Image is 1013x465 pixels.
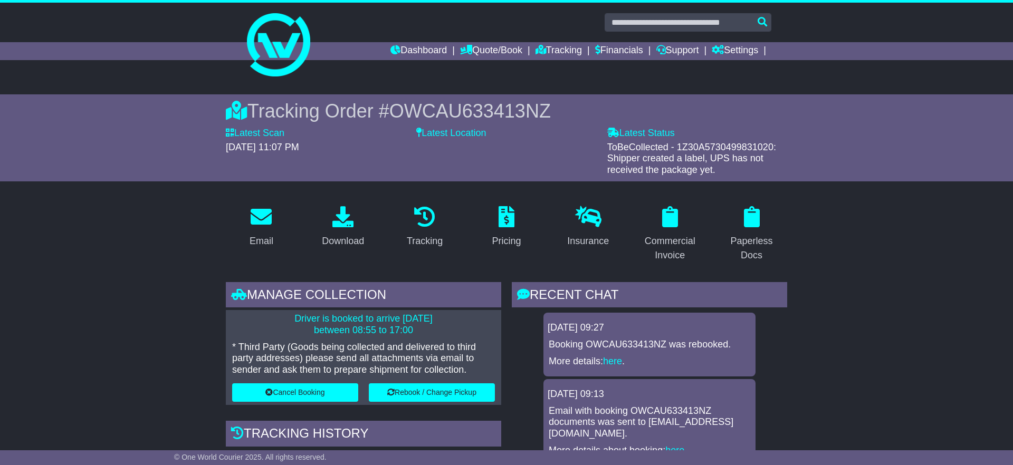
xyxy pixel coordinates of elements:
[243,202,280,252] a: Email
[595,42,643,60] a: Financials
[723,234,780,263] div: Paperless Docs
[315,202,371,252] a: Download
[226,100,787,122] div: Tracking Order #
[492,234,521,248] div: Pricing
[549,405,750,440] p: Email with booking OWCAU633413NZ documents was sent to [EMAIL_ADDRESS][DOMAIN_NAME].
[665,445,684,456] a: here
[656,42,699,60] a: Support
[634,202,705,266] a: Commercial Invoice
[232,313,495,336] p: Driver is booked to arrive [DATE] between 08:55 to 17:00
[389,100,551,122] span: OWCAU633413NZ
[322,234,364,248] div: Download
[512,282,787,311] div: RECENT CHAT
[250,234,273,248] div: Email
[232,383,358,402] button: Cancel Booking
[549,445,750,457] p: More details about booking: .
[567,234,609,248] div: Insurance
[607,128,675,139] label: Latest Status
[536,42,582,60] a: Tracking
[607,142,776,175] span: ToBeCollected - 1Z30A5730499831020: Shipper created a label, UPS has not received the package yet.
[407,234,443,248] div: Tracking
[226,142,299,152] span: [DATE] 11:07 PM
[226,128,284,139] label: Latest Scan
[560,202,616,252] a: Insurance
[548,322,751,334] div: [DATE] 09:27
[416,128,486,139] label: Latest Location
[549,339,750,351] p: Booking OWCAU633413NZ was rebooked.
[226,421,501,449] div: Tracking history
[603,356,622,366] a: here
[641,234,699,263] div: Commercial Invoice
[369,383,495,402] button: Rebook / Change Pickup
[716,202,787,266] a: Paperless Docs
[390,42,447,60] a: Dashboard
[548,389,751,400] div: [DATE] 09:13
[226,282,501,311] div: Manage collection
[485,202,528,252] a: Pricing
[174,453,327,461] span: © One World Courier 2025. All rights reserved.
[460,42,522,60] a: Quote/Book
[712,42,758,60] a: Settings
[549,356,750,367] p: More details: .
[232,342,495,376] p: * Third Party (Goods being collected and delivered to third party addresses) please send all atta...
[400,202,450,252] a: Tracking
